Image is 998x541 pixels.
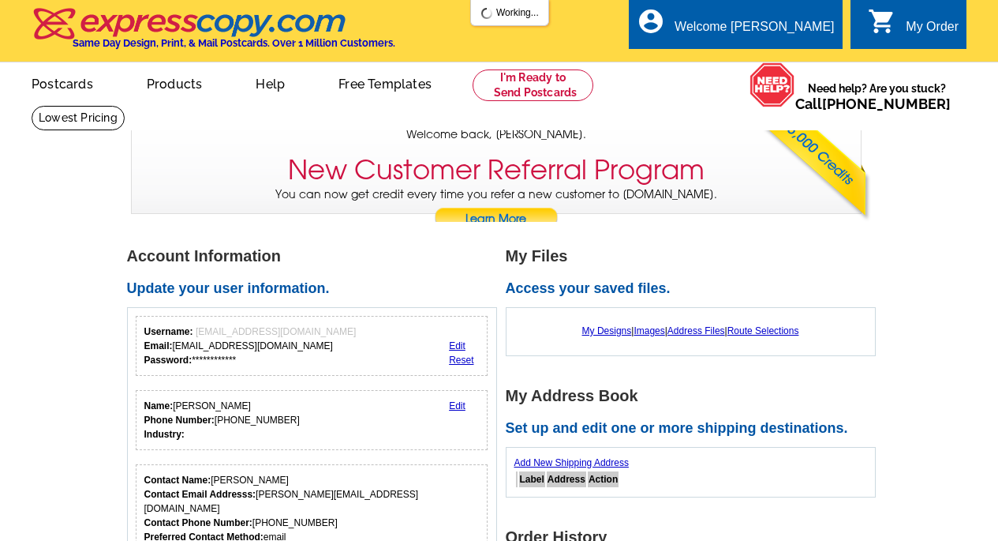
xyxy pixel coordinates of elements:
[6,64,118,101] a: Postcards
[588,471,619,487] th: Action
[449,400,465,411] a: Edit
[32,19,395,49] a: Same Day Design, Print, & Mail Postcards. Over 1 Million Customers.
[406,126,586,143] span: Welcome back, [PERSON_NAME].
[547,471,586,487] th: Address
[144,489,256,500] strong: Contact Email Addresss:
[514,457,629,468] a: Add New Shipping Address
[144,429,185,440] strong: Industry:
[136,316,488,376] div: Your login information.
[121,64,228,101] a: Products
[144,415,215,426] strong: Phone Number:
[506,388,884,404] h1: My Address Book
[795,96,951,112] span: Call
[196,326,356,337] span: [EMAIL_ADDRESS][DOMAIN_NAME]
[675,20,834,42] div: Welcome [PERSON_NAME]
[127,248,506,265] h1: Account Information
[449,340,465,351] a: Edit
[868,7,896,36] i: shopping_cart
[449,355,473,366] a: Reset
[132,186,861,231] p: You can now get credit every time you refer a new customer to [DOMAIN_NAME].
[637,7,665,36] i: account_circle
[127,280,506,298] h2: Update your user information.
[634,325,664,336] a: Images
[230,64,310,101] a: Help
[506,420,884,438] h2: Set up and edit one or more shipping destinations.
[480,7,493,20] img: loading...
[144,340,173,351] strong: Email:
[822,96,951,112] a: [PHONE_NUMBER]
[906,20,959,42] div: My Order
[144,399,300,441] div: [PERSON_NAME] [PHONE_NUMBER]
[667,325,725,336] a: Address Files
[868,17,959,37] a: shopping_cart My Order
[506,280,884,298] h2: Access your saved files.
[727,325,799,336] a: Route Selections
[749,62,795,107] img: help
[73,37,395,49] h4: Same Day Design, Print, & Mail Postcards. Over 1 Million Customers.
[514,316,867,346] div: | | |
[795,81,959,112] span: Need help? Are you stuck?
[144,326,193,337] strong: Username:
[434,208,559,231] a: Learn More
[288,154,705,186] h3: New Customer Referral Program
[506,248,884,265] h1: My Files
[582,325,632,336] a: My Designs
[519,471,545,487] th: Label
[144,517,252,528] strong: Contact Phone Number:
[144,400,174,411] strong: Name:
[313,64,457,101] a: Free Templates
[136,390,488,450] div: Your personal details.
[144,475,211,486] strong: Contact Name:
[144,355,192,366] strong: Password:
